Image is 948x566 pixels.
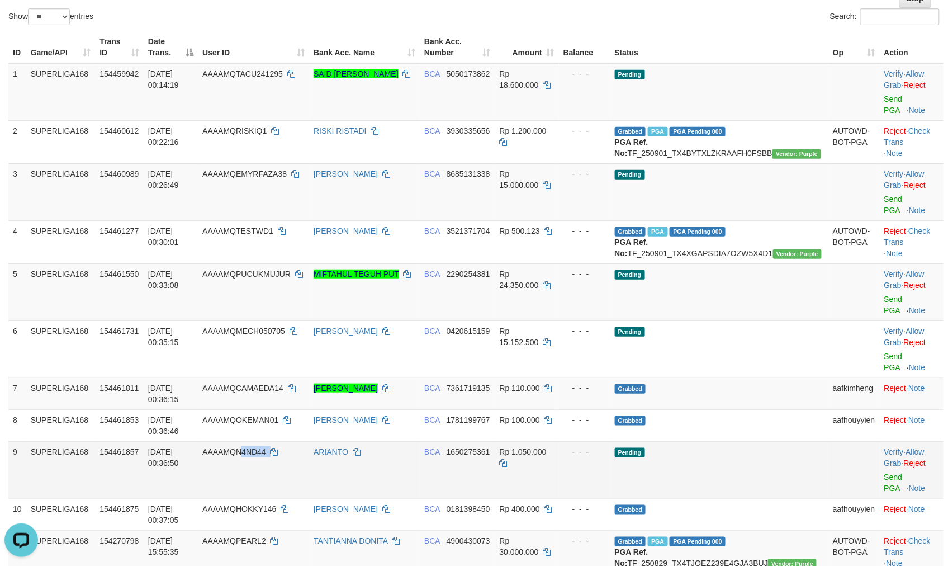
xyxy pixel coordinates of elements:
a: Allow Grab [884,270,925,290]
span: BCA [424,416,440,424]
span: [DATE] 00:37:05 [148,504,179,525]
span: Grabbed [615,127,646,136]
span: Copy 2290254381 to clipboard [447,270,490,279]
th: Amount: activate to sort column ascending [495,31,559,63]
a: Note [909,484,926,493]
td: SUPERLIGA168 [26,120,96,163]
a: Send PGA [884,473,903,493]
span: Copy 3930335656 to clipboard [447,126,490,135]
div: - - - [563,268,606,280]
span: · [884,270,925,290]
td: 8 [8,409,26,441]
div: - - - [563,225,606,237]
label: Show entries [8,8,93,25]
span: Rp 500.123 [500,227,540,235]
span: Rp 30.000.000 [500,536,539,556]
td: SUPERLIGA168 [26,378,96,409]
span: 154461853 [99,416,139,424]
span: BCA [424,270,440,279]
span: 154460612 [99,126,139,135]
span: 154459942 [99,69,139,78]
span: 154461875 [99,504,139,513]
td: SUPERLIGA168 [26,263,96,320]
span: PGA Pending [670,127,726,136]
span: Grabbed [615,505,646,515]
a: Reject [884,416,907,424]
a: Reject [904,281,926,290]
td: 5 [8,263,26,320]
button: Open LiveChat chat widget [4,4,38,38]
span: 154461731 [99,327,139,336]
span: [DATE] 00:33:08 [148,270,179,290]
td: · [880,409,944,441]
span: BCA [424,169,440,178]
span: [DATE] 15:55:35 [148,536,179,556]
th: Status [610,31,829,63]
span: Marked by aafnonsreyleab [648,127,667,136]
a: RISKI RISTADI [314,126,367,135]
td: AUTOWD-BOT-PGA [828,220,880,263]
span: AAAAMQEMYRFAZA38 [202,169,287,178]
a: Send PGA [884,295,903,315]
td: · · [880,120,944,163]
span: BCA [424,384,440,393]
span: [DATE] 00:30:01 [148,227,179,247]
a: [PERSON_NAME] [314,169,378,178]
th: Bank Acc. Name: activate to sort column ascending [309,31,420,63]
td: · · [880,441,944,498]
td: 9 [8,441,26,498]
label: Search: [830,8,940,25]
span: [DATE] 00:35:15 [148,327,179,347]
a: ARIANTO [314,447,348,456]
span: AAAAMQTESTWD1 [202,227,273,235]
span: Grabbed [615,537,646,546]
select: Showentries [28,8,70,25]
span: Marked by aafmaleo [648,537,667,546]
th: Game/API: activate to sort column ascending [26,31,96,63]
a: Note [908,384,925,393]
span: AAAAMQN4ND44 [202,447,266,456]
td: SUPERLIGA168 [26,320,96,378]
span: 154460989 [99,169,139,178]
span: BCA [424,126,440,135]
a: TANTIANNA DONITA [314,536,388,545]
a: Send PGA [884,95,903,115]
a: [PERSON_NAME] [314,227,378,235]
span: Copy 0181398450 to clipboard [447,504,490,513]
span: [DATE] 00:26:49 [148,169,179,190]
span: Rp 15.152.500 [500,327,539,347]
span: Pending [615,70,645,79]
a: Reject [884,227,907,235]
td: · · [880,63,944,121]
span: Grabbed [615,227,646,237]
span: Copy 4900430073 to clipboard [447,536,490,545]
th: Trans ID: activate to sort column ascending [95,31,144,63]
span: · [884,447,925,468]
span: Pending [615,448,645,457]
th: Action [880,31,944,63]
a: [PERSON_NAME] [314,327,378,336]
td: · · [880,220,944,263]
td: SUPERLIGA168 [26,409,96,441]
td: 7 [8,378,26,409]
span: Rp 400.000 [500,504,540,513]
a: Verify [884,270,904,279]
a: Reject [904,338,926,347]
span: Vendor URL: https://trx4.1velocity.biz [773,249,822,259]
span: Copy 1781199767 to clipboard [447,416,490,424]
span: Grabbed [615,384,646,394]
a: Note [908,504,925,513]
td: 4 [8,220,26,263]
a: Reject [904,459,926,468]
span: BCA [424,504,440,513]
div: - - - [563,68,606,79]
span: [DATE] 00:36:46 [148,416,179,436]
b: PGA Ref. No: [615,238,648,258]
a: Reject [884,536,907,545]
span: · [884,169,925,190]
span: 154461277 [99,227,139,235]
span: PGA Pending [670,537,726,546]
td: SUPERLIGA168 [26,220,96,263]
span: Rp 110.000 [500,384,540,393]
div: - - - [563,503,606,515]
